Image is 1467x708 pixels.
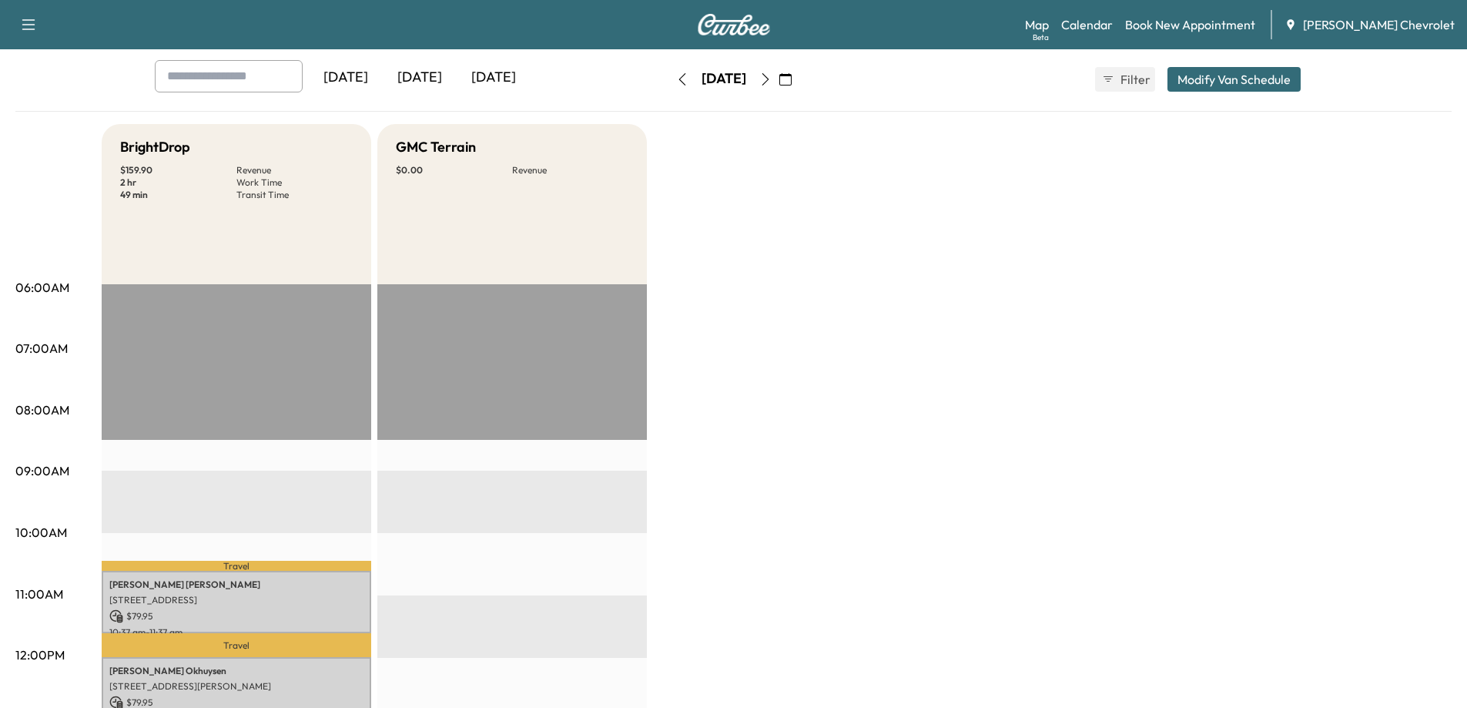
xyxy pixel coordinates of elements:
p: Work Time [236,176,353,189]
p: 11:00AM [15,585,63,603]
p: 07:00AM [15,339,68,357]
p: 12:00PM [15,646,65,664]
p: 2 hr [120,176,236,189]
a: Calendar [1061,15,1113,34]
p: $ 159.90 [120,164,236,176]
p: 10:00AM [15,523,67,542]
span: [PERSON_NAME] Chevrolet [1303,15,1455,34]
div: [DATE] [457,60,531,96]
div: Beta [1033,32,1049,43]
p: 06:00AM [15,278,69,297]
p: [PERSON_NAME] [PERSON_NAME] [109,579,363,591]
h5: BrightDrop [120,136,190,158]
p: $ 0.00 [396,164,512,176]
h5: GMC Terrain [396,136,476,158]
img: Curbee Logo [697,14,771,35]
div: [DATE] [702,69,746,89]
p: 09:00AM [15,461,69,480]
button: Filter [1095,67,1155,92]
p: [PERSON_NAME] Okhuysen [109,665,363,677]
p: Revenue [512,164,628,176]
button: Modify Van Schedule [1167,67,1301,92]
p: [STREET_ADDRESS][PERSON_NAME] [109,680,363,693]
p: [STREET_ADDRESS] [109,594,363,606]
p: Travel [102,633,371,657]
p: 49 min [120,189,236,201]
p: 10:37 am - 11:37 am [109,626,363,639]
a: MapBeta [1025,15,1049,34]
p: Travel [102,561,371,571]
div: [DATE] [309,60,383,96]
p: $ 79.95 [109,609,363,623]
span: Filter [1120,70,1148,89]
p: 08:00AM [15,401,69,419]
p: Transit Time [236,189,353,201]
p: Revenue [236,164,353,176]
a: Book New Appointment [1125,15,1255,34]
div: [DATE] [383,60,457,96]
